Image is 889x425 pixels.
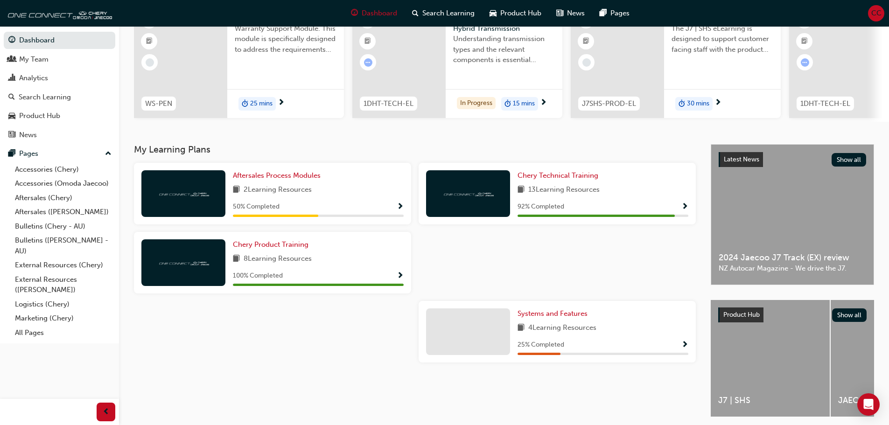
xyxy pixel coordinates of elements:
span: pages-icon [600,7,607,19]
div: My Team [19,54,49,65]
a: News [4,126,115,144]
a: Accessories (Chery) [11,162,115,177]
span: chart-icon [8,74,15,83]
button: Show all [832,308,867,322]
a: External Resources (Chery) [11,258,115,272]
span: 4 Learning Resources [528,322,596,334]
span: pages-icon [8,150,15,158]
span: book-icon [518,184,525,196]
button: Show Progress [397,270,404,282]
span: News [567,8,585,19]
img: oneconnect [5,4,112,22]
span: Product Hub [723,311,760,319]
a: search-iconSearch Learning [405,4,482,23]
span: CC [871,8,882,19]
span: The J7 | SHS eLearning is designed to support customer facing staff with the product and sales in... [672,23,773,55]
span: NZ Autocar Magazine - We drive the J7. [719,263,866,274]
span: duration-icon [679,98,685,110]
a: 1DHT-TECH-EL1 DHT - Dedicated Hybrid TransmissionUnderstanding transmission types and the relevan... [352,5,562,118]
a: Systems and Features [518,308,591,319]
div: News [19,130,37,140]
a: Analytics [4,70,115,87]
span: booktick-icon [146,35,153,48]
span: duration-icon [242,98,248,110]
a: Chery Product Training [233,239,312,250]
span: book-icon [233,253,240,265]
span: next-icon [540,99,547,107]
h3: My Learning Plans [134,144,696,155]
span: 25 % Completed [518,340,564,350]
button: Show Progress [681,201,688,213]
a: Logistics (Chery) [11,297,115,312]
a: Accessories (Omoda Jaecoo) [11,176,115,191]
a: Aftersales (Chery) [11,191,115,205]
button: DashboardMy TeamAnalyticsSearch LearningProduct HubNews [4,30,115,145]
span: learningRecordVerb_ATTEMPT-icon [801,58,809,67]
span: Dashboard [362,8,397,19]
span: 1DHT-TECH-EL [364,98,413,109]
img: oneconnect [442,189,494,198]
span: WS-PEN [145,98,172,109]
span: up-icon [105,148,112,160]
a: Bulletins (Chery - AU) [11,219,115,234]
span: Latest News [724,155,759,163]
a: My Team [4,51,115,68]
a: Product HubShow all [718,307,867,322]
a: All Pages [11,326,115,340]
span: Systems and Features [518,309,588,318]
a: Search Learning [4,89,115,106]
div: Pages [19,148,38,159]
a: WS-PENWarranty SupportWarranty Support Module. This module is specifically designed to address th... [134,5,344,118]
div: In Progress [457,97,496,110]
a: Bulletins ([PERSON_NAME] - AU) [11,233,115,258]
button: Pages [4,145,115,162]
span: Search Learning [422,8,475,19]
span: 2024 Jaecoo J7 Track (EX) review [719,252,866,263]
a: Dashboard [4,32,115,49]
span: guage-icon [351,7,358,19]
a: news-iconNews [549,4,592,23]
span: people-icon [8,56,15,64]
span: 50 % Completed [233,202,280,212]
div: Analytics [19,73,48,84]
span: next-icon [278,99,285,107]
span: Product Hub [500,8,541,19]
span: search-icon [8,93,15,102]
div: Search Learning [19,92,71,103]
div: Open Intercom Messenger [857,393,880,416]
a: External Resources ([PERSON_NAME]) [11,272,115,297]
img: oneconnect [158,189,209,198]
span: J7 | SHS [718,395,822,406]
span: 15 mins [513,98,535,109]
span: search-icon [412,7,419,19]
span: Show Progress [397,272,404,280]
a: pages-iconPages [592,4,637,23]
a: Chery Technical Training [518,170,602,181]
a: Latest NewsShow all2024 Jaecoo J7 Track (EX) reviewNZ Autocar Magazine - We drive the J7. [711,144,874,285]
span: 25 mins [250,98,273,109]
a: Latest NewsShow all [719,152,866,167]
span: guage-icon [8,36,15,45]
span: Show Progress [681,203,688,211]
a: J7 | SHS [711,300,830,417]
span: booktick-icon [801,35,808,48]
span: 30 mins [687,98,709,109]
span: learningRecordVerb_ATTEMPT-icon [364,58,372,67]
button: Show Progress [397,201,404,213]
span: booktick-icon [583,35,589,48]
div: Product Hub [19,111,60,121]
span: duration-icon [504,98,511,110]
span: 92 % Completed [518,202,564,212]
span: Chery Technical Training [518,171,598,180]
span: car-icon [490,7,497,19]
span: news-icon [8,131,15,139]
span: J7SHS-PROD-EL [582,98,636,109]
span: learningRecordVerb_NONE-icon [146,58,154,67]
span: Aftersales Process Modules [233,171,321,180]
span: car-icon [8,112,15,120]
span: Pages [610,8,630,19]
img: oneconnect [158,258,209,267]
a: Product Hub [4,107,115,125]
a: guage-iconDashboard [343,4,405,23]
